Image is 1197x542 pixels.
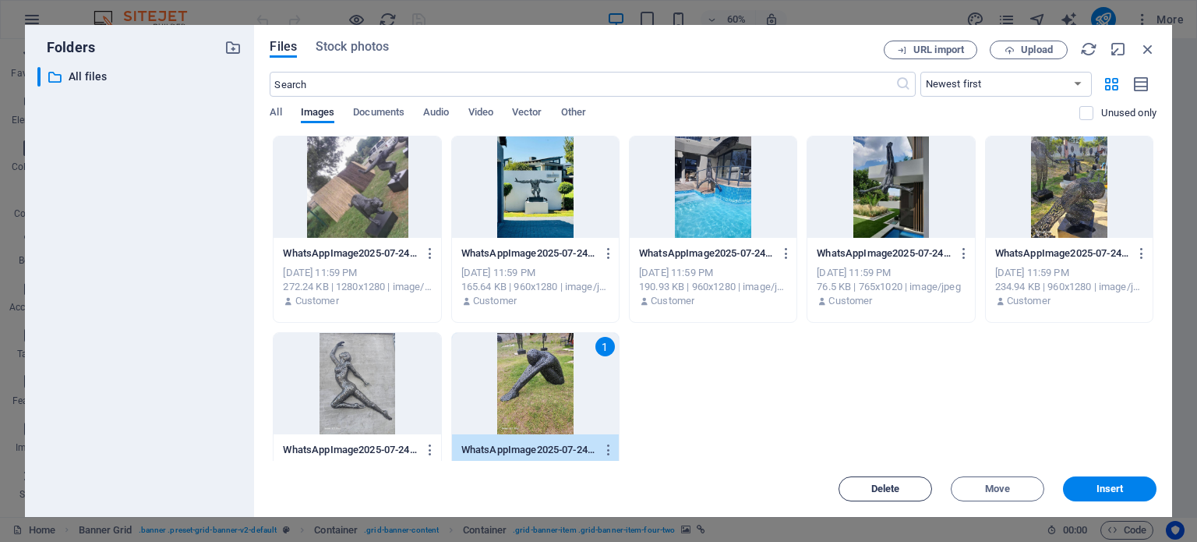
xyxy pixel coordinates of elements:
div: 234.94 KB | 960x1280 | image/jpeg [995,280,1143,294]
i: Reload [1080,41,1097,58]
span: Upload [1021,45,1053,55]
span: Video [468,103,493,125]
p: WhatsAppImage2025-07-24at10.18.34_0f076b5f-yokvl4VTF53NyThhicRyOg.jpg [283,443,417,457]
p: Customer [651,294,694,308]
div: ​ [37,67,41,87]
p: WhatsAppImage2025-07-24at10.18.24_9363c7eb-n_OdROmXKR1c8NHTktEWMQ.jpg [461,246,595,260]
i: Create new folder [224,39,242,56]
input: Search [270,72,895,97]
p: WhatsAppImage2025-07-24at10.18.26_f29ab9b3-ZUA7IO3vh7n34HrbtNx95Q.jpg [817,246,951,260]
button: Insert [1063,476,1156,501]
span: Documents [353,103,404,125]
div: [DATE] 11:59 PM [461,266,609,280]
span: Insert [1096,484,1124,494]
div: [DATE] 11:59 PM [995,266,1143,280]
span: Files [270,37,297,56]
span: Move [985,484,1010,494]
div: 272.24 KB | 1280x1280 | image/jpeg [283,280,431,294]
div: 1 [595,337,615,356]
div: [DATE] 11:59 PM [283,266,431,280]
span: Audio [423,103,449,125]
p: Customer [1007,294,1050,308]
p: WhatsAppImage2025-07-24at10.18.26_c9f48d68-vFGj2OdNyJl9_3Kob1fVlw.jpg [639,246,773,260]
span: Delete [871,484,900,494]
span: URL import [913,45,964,55]
p: Displays only files that are not in use on the website. Files added during this session can still... [1101,106,1156,120]
span: Stock photos [316,37,389,56]
div: [DATE] 11:59 PM [817,266,965,280]
button: Move [951,476,1044,501]
p: WhatsAppImage2025-07-24at10.18.11_fc3280b1-lgAV0xWsfGpnAJaI8C-dOA.jpg [283,246,417,260]
div: 165.64 KB | 960x1280 | image/jpeg [461,280,609,294]
p: Folders [37,37,95,58]
p: WhatsAppImage2025-07-24at10.18.33_d645a2ec-LvhQOH3xEuZJAdPn7nq2Fw.jpg [995,246,1129,260]
span: All [270,103,281,125]
p: WhatsAppImage2025-07-24at10.18.39_758c6d71-nfWVJptfpABGMSkhW2Zmyw.jpg [461,443,595,457]
span: Other [561,103,586,125]
p: Customer [473,294,517,308]
button: Upload [990,41,1068,59]
p: All files [69,68,214,86]
div: 190.93 KB | 960x1280 | image/jpeg [639,280,787,294]
i: Minimize [1110,41,1127,58]
p: Customer [295,294,339,308]
span: Vector [512,103,542,125]
i: Close [1139,41,1156,58]
span: Images [301,103,335,125]
div: [DATE] 11:59 PM [639,266,787,280]
button: URL import [884,41,977,59]
button: Delete [839,476,932,501]
p: Customer [828,294,872,308]
div: 76.5 KB | 765x1020 | image/jpeg [817,280,965,294]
